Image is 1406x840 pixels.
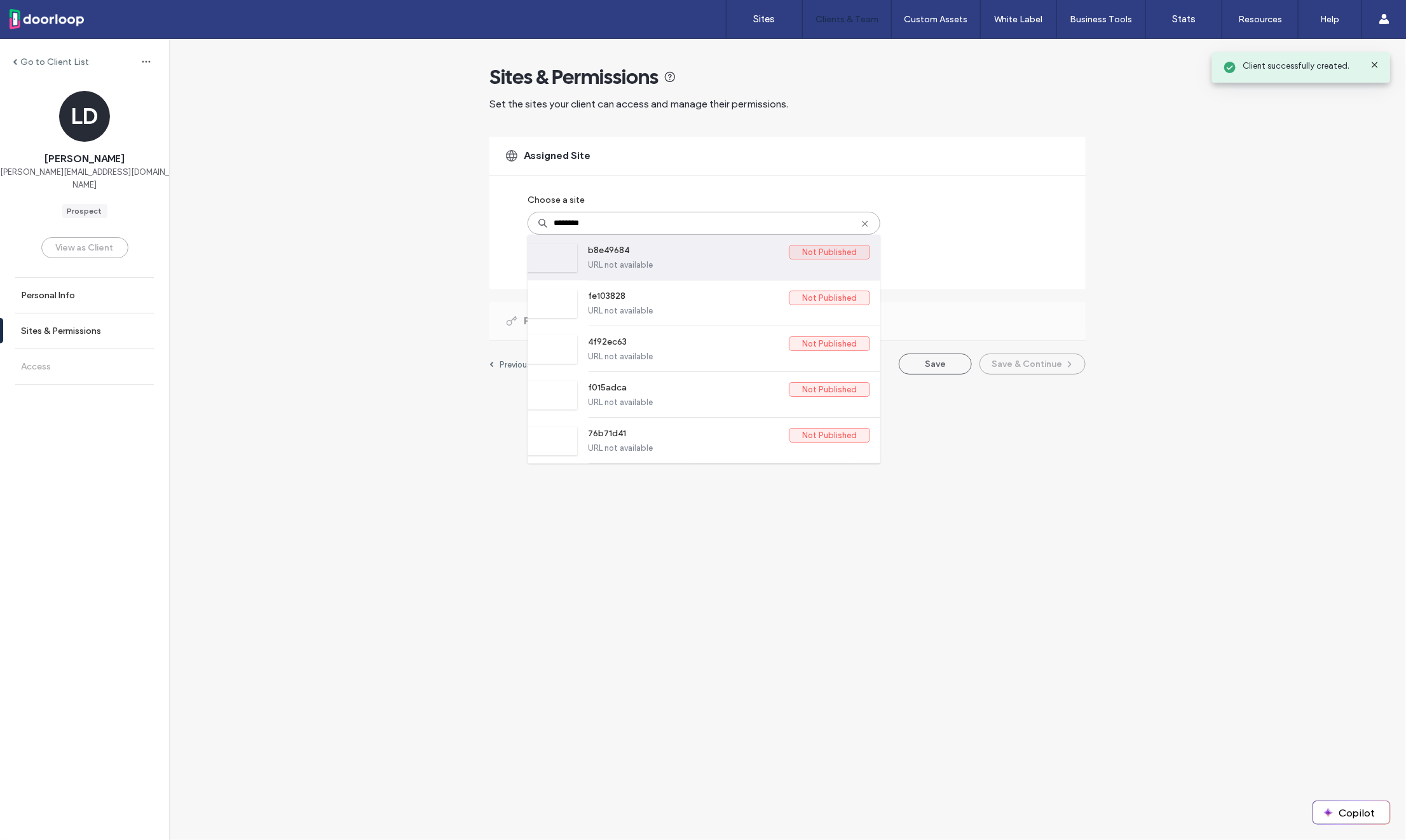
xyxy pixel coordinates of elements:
label: URL not available [588,352,870,361]
a: Previous [489,359,531,369]
span: Set the sites your client can access and manage their permissions. [489,98,788,110]
div: Prospect [67,205,102,217]
span: Help [29,9,55,20]
label: Help [1321,14,1340,25]
label: 4f92ec63 [588,336,789,352]
label: Sites & Permissions [21,326,101,336]
label: f015adca [588,382,789,397]
label: Not Published [789,245,870,259]
span: [PERSON_NAME] [44,152,125,166]
label: Not Published [789,428,870,443]
label: Sites [754,13,775,25]
label: Stats [1172,13,1196,25]
label: White Label [995,14,1043,25]
label: Not Published [789,382,870,397]
button: Save [899,354,972,375]
label: URL not available [588,306,870,315]
label: Resources [1238,14,1282,25]
label: Not Published [789,291,870,305]
span: Permissions [524,314,583,328]
label: 76b71d41 [588,428,789,443]
span: Assigned Site [524,149,590,163]
label: URL not available [588,443,870,453]
label: Access [21,361,51,372]
label: Business Tools [1070,14,1133,25]
label: Choose a site [528,188,585,212]
span: Client successfully created. [1243,60,1349,72]
label: Custom Assets [904,14,968,25]
button: Copilot [1313,801,1390,824]
label: fe103828 [588,291,789,306]
label: b8e49684 [588,245,789,260]
div: LD [59,91,110,142]
label: URL not available [588,260,870,270]
label: Not Published [789,336,870,351]
span: Sites & Permissions [489,64,659,90]
label: URL not available [588,397,870,407]
label: Previous [500,360,531,369]
label: Go to Client List [20,57,89,67]
label: Clients & Team [816,14,878,25]
label: Personal Info [21,290,75,301]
